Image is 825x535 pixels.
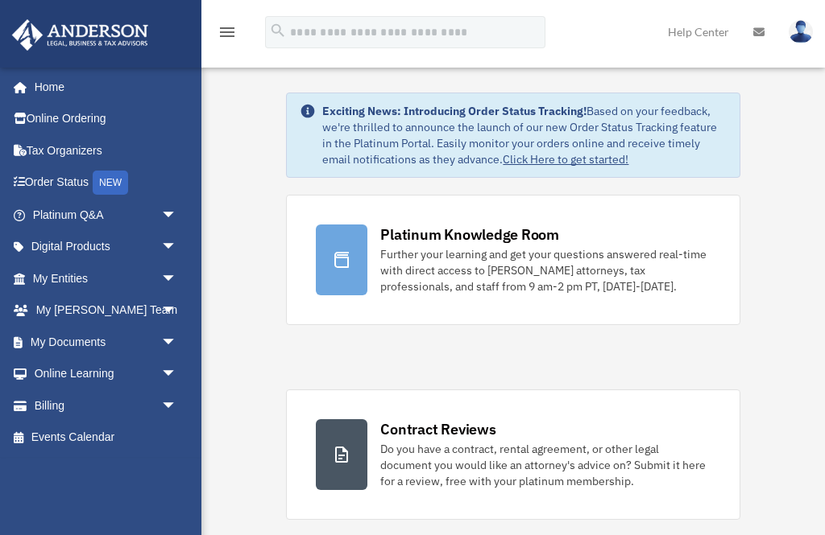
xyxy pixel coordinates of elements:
[11,71,193,103] a: Home
[93,171,128,195] div: NEW
[11,358,201,390] a: Online Learningarrow_drop_down
[161,389,193,422] span: arrow_drop_down
[503,152,628,167] a: Click Here to get started!
[11,389,201,422] a: Billingarrow_drop_down
[322,103,726,167] div: Based on your feedback, we're thrilled to announce the launch of our new Order Status Tracking fe...
[11,326,201,358] a: My Documentsarrow_drop_down
[380,441,710,489] div: Do you have a contract, rental agreement, or other legal document you would like an attorney's ad...
[286,195,740,325] a: Platinum Knowledge Room Further your learning and get your questions answered real-time with dire...
[322,104,587,118] strong: Exciting News: Introducing Order Status Tracking!
[161,326,193,359] span: arrow_drop_down
[11,103,201,135] a: Online Ordering
[11,199,201,231] a: Platinum Q&Aarrow_drop_down
[11,294,201,327] a: My [PERSON_NAME] Teamarrow_drop_down
[11,262,201,294] a: My Entitiesarrow_drop_down
[161,199,193,232] span: arrow_drop_down
[11,231,201,263] a: Digital Productsarrow_drop_down
[218,23,237,42] i: menu
[380,224,559,245] div: Platinum Knowledge Room
[161,262,193,295] span: arrow_drop_down
[161,294,193,327] span: arrow_drop_down
[380,419,495,439] div: Contract Reviews
[161,231,193,264] span: arrow_drop_down
[286,389,740,520] a: Contract Reviews Do you have a contract, rental agreement, or other legal document you would like...
[161,358,193,391] span: arrow_drop_down
[380,246,710,294] div: Further your learning and get your questions answered real-time with direct access to [PERSON_NAM...
[11,134,201,167] a: Tax Organizers
[11,422,201,454] a: Events Calendar
[789,20,813,43] img: User Pic
[7,19,153,51] img: Anderson Advisors Platinum Portal
[218,28,237,42] a: menu
[269,22,287,39] i: search
[11,167,201,200] a: Order StatusNEW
